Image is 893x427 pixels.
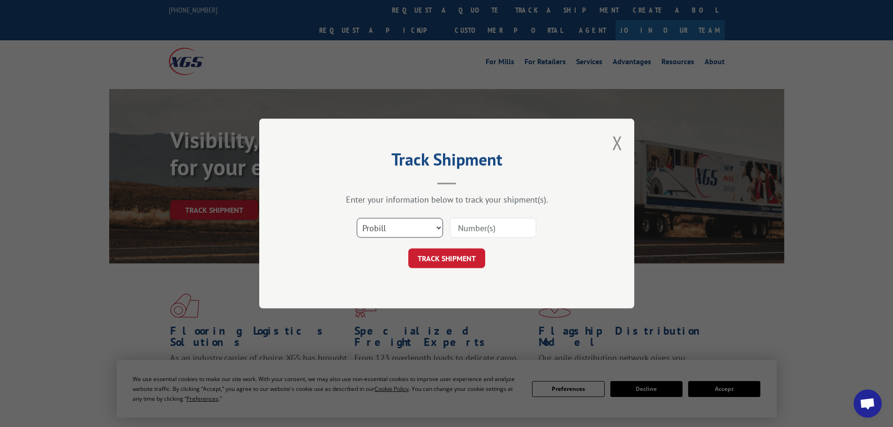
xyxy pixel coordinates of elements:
[408,248,485,268] button: TRACK SHIPMENT
[612,130,623,155] button: Close modal
[450,218,536,238] input: Number(s)
[854,390,882,418] div: Open chat
[306,194,587,205] div: Enter your information below to track your shipment(s).
[306,153,587,171] h2: Track Shipment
